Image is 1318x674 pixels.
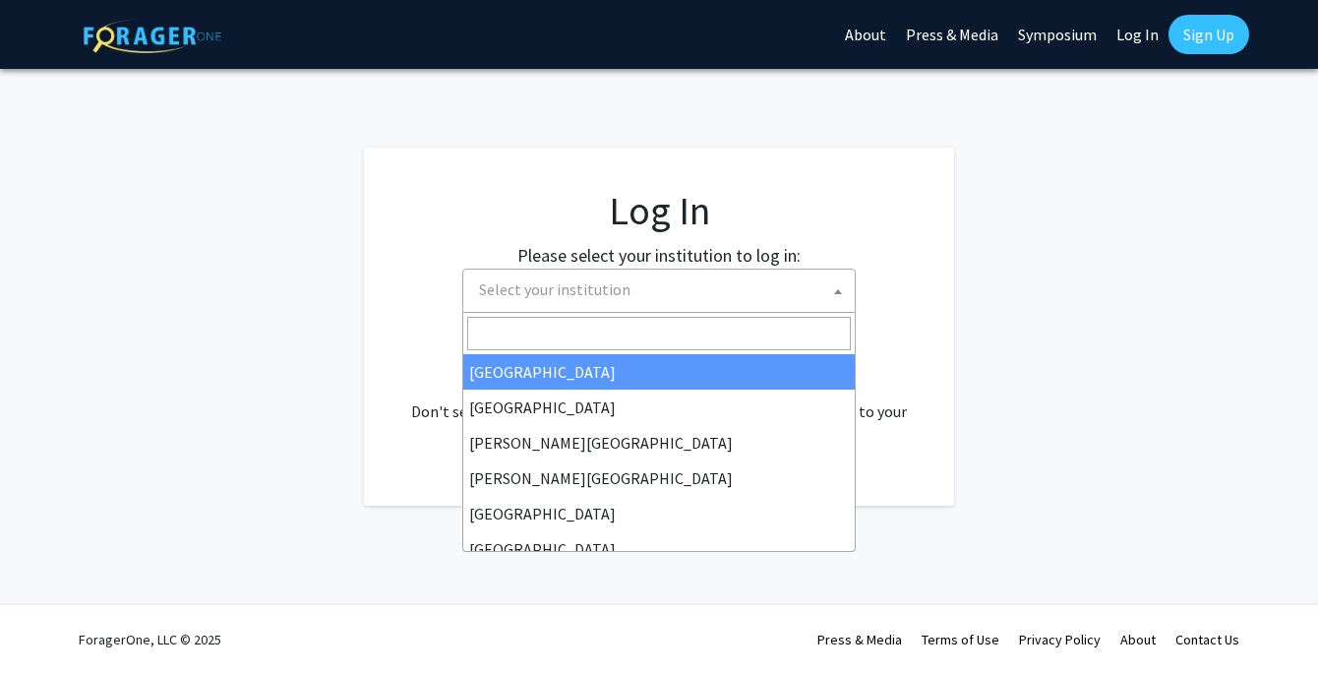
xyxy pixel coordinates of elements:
li: [GEOGRAPHIC_DATA] [463,390,855,425]
a: Contact Us [1175,631,1239,648]
span: Select your institution [462,269,856,313]
li: [GEOGRAPHIC_DATA] [463,531,855,567]
img: ForagerOne Logo [84,19,221,53]
div: No account? . Don't see your institution? about bringing ForagerOne to your institution. [403,352,915,447]
span: Select your institution [479,279,630,299]
a: Terms of Use [922,631,999,648]
a: Privacy Policy [1019,631,1101,648]
li: [GEOGRAPHIC_DATA] [463,354,855,390]
input: Search [467,317,851,350]
a: Sign Up [1168,15,1249,54]
label: Please select your institution to log in: [517,242,801,269]
div: ForagerOne, LLC © 2025 [79,605,221,674]
h1: Log In [403,187,915,234]
li: [PERSON_NAME][GEOGRAPHIC_DATA] [463,425,855,460]
span: Select your institution [471,270,855,310]
li: [GEOGRAPHIC_DATA] [463,496,855,531]
li: [PERSON_NAME][GEOGRAPHIC_DATA] [463,460,855,496]
a: About [1120,631,1156,648]
a: Press & Media [817,631,902,648]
